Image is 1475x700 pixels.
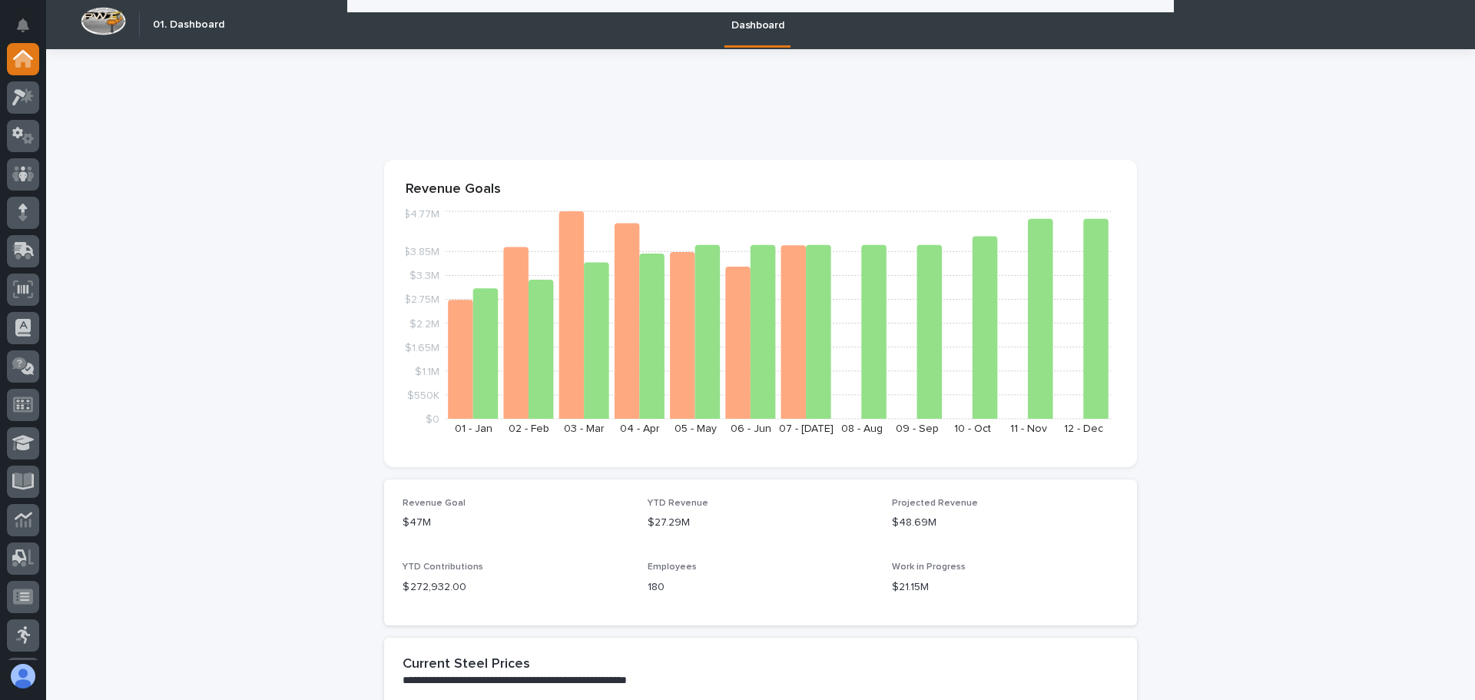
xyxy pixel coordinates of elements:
[19,18,39,43] div: Notifications
[509,423,549,434] text: 02 - Feb
[403,209,439,220] tspan: $4.77M
[648,499,708,508] span: YTD Revenue
[7,9,39,41] button: Notifications
[564,423,605,434] text: 03 - Mar
[409,318,439,329] tspan: $2.2M
[841,423,883,434] text: 08 - Aug
[892,579,1119,595] p: $21.15M
[7,660,39,692] button: users-avatar
[406,181,1115,198] p: Revenue Goals
[403,247,439,257] tspan: $3.85M
[1010,423,1047,434] text: 11 - Nov
[455,423,492,434] text: 01 - Jan
[409,270,439,281] tspan: $3.3M
[404,294,439,305] tspan: $2.75M
[405,342,439,353] tspan: $1.65M
[403,656,530,673] h2: Current Steel Prices
[731,423,771,434] text: 06 - Jun
[648,562,697,572] span: Employees
[1064,423,1103,434] text: 12 - Dec
[403,515,629,531] p: $47M
[426,414,439,425] tspan: $0
[675,423,717,434] text: 05 - May
[648,515,874,531] p: $27.29M
[403,562,483,572] span: YTD Contributions
[415,366,439,377] tspan: $1.1M
[620,423,660,434] text: 04 - Apr
[892,515,1119,531] p: $48.69M
[407,390,439,400] tspan: $550K
[779,423,834,434] text: 07 - [DATE]
[403,579,629,595] p: $ 272,932.00
[954,423,991,434] text: 10 - Oct
[648,579,874,595] p: 180
[153,18,224,32] h2: 01. Dashboard
[892,562,966,572] span: Work in Progress
[81,7,126,35] img: Workspace Logo
[403,499,466,508] span: Revenue Goal
[896,423,939,434] text: 09 - Sep
[892,499,978,508] span: Projected Revenue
